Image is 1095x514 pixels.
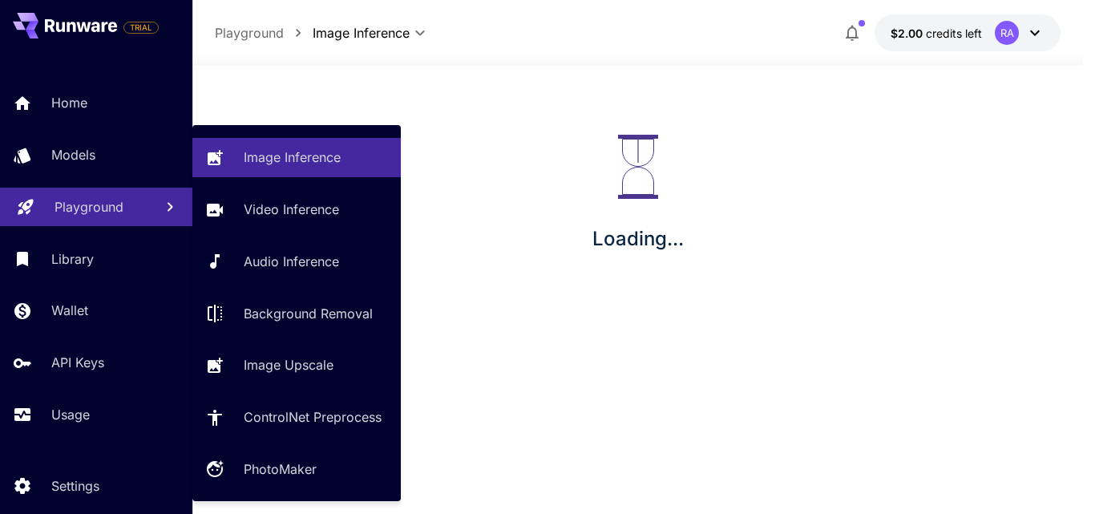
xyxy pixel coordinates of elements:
[244,200,339,219] p: Video Inference
[51,353,104,372] p: API Keys
[192,138,401,177] a: Image Inference
[51,145,95,164] p: Models
[51,93,87,112] p: Home
[124,22,158,34] span: TRIAL
[995,21,1019,45] div: RA
[875,14,1061,51] button: $2.00
[192,398,401,437] a: ControlNet Preprocess
[215,23,284,42] p: Playground
[51,476,99,496] p: Settings
[51,301,88,320] p: Wallet
[244,148,341,167] p: Image Inference
[51,405,90,424] p: Usage
[891,25,982,42] div: $2.00
[123,18,159,37] span: Add your payment card to enable full platform functionality.
[244,459,317,479] p: PhotoMaker
[592,225,684,253] p: Loading...
[313,23,410,42] span: Image Inference
[244,252,339,271] p: Audio Inference
[244,407,382,427] p: ControlNet Preprocess
[192,242,401,281] a: Audio Inference
[51,249,94,269] p: Library
[192,293,401,333] a: Background Removal
[192,346,401,385] a: Image Upscale
[244,355,333,374] p: Image Upscale
[244,304,373,323] p: Background Removal
[55,197,123,217] p: Playground
[192,450,401,489] a: PhotoMaker
[192,190,401,229] a: Video Inference
[891,26,926,40] span: $2.00
[926,26,982,40] span: credits left
[215,23,313,42] nav: breadcrumb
